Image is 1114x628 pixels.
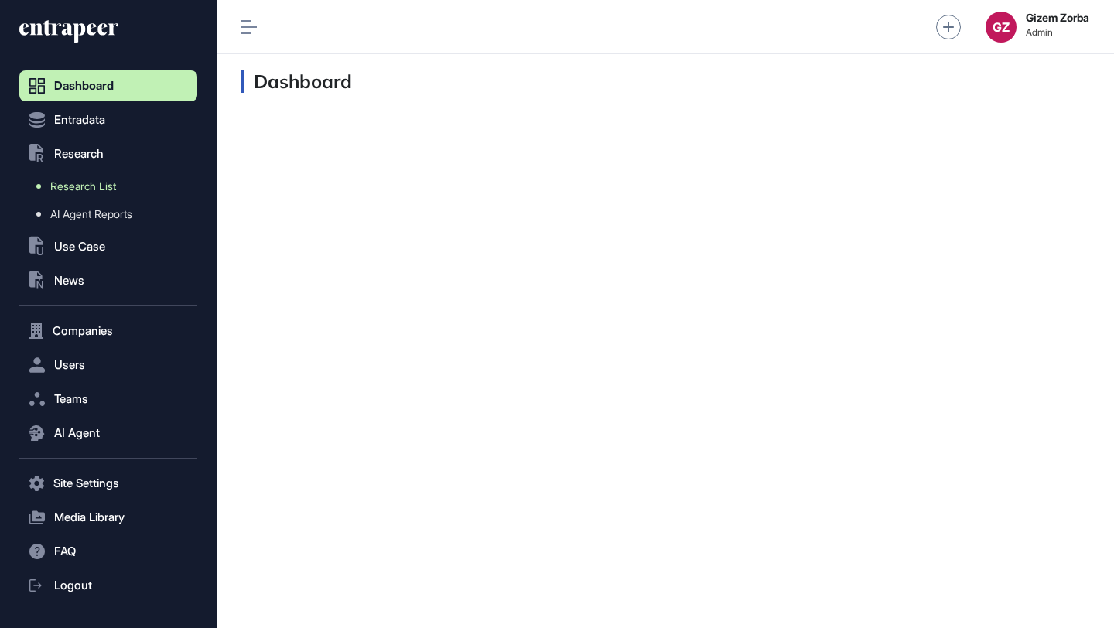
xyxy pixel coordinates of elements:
button: Companies [19,316,197,346]
span: Companies [53,325,113,337]
span: News [54,275,84,287]
span: AI Agent Reports [50,208,132,220]
span: Use Case [54,241,105,253]
a: Research List [27,172,197,200]
span: FAQ [54,545,76,558]
span: Admin [1026,27,1089,38]
button: Teams [19,384,197,415]
span: Site Settings [53,477,119,490]
button: GZ [986,12,1017,43]
strong: Gizem Zorba [1026,12,1089,24]
span: Research [54,148,104,160]
button: Media Library [19,502,197,533]
button: News [19,265,197,296]
span: Users [54,359,85,371]
button: FAQ [19,536,197,567]
a: AI Agent Reports [27,200,197,228]
span: Research List [50,180,116,193]
span: Logout [54,579,92,592]
button: Research [19,138,197,169]
span: Entradata [54,114,105,126]
a: Dashboard [19,70,197,101]
h3: Dashboard [241,70,352,93]
span: Media Library [54,511,125,524]
span: AI Agent [54,427,100,439]
button: Use Case [19,231,197,262]
a: Logout [19,570,197,601]
button: AI Agent [19,418,197,449]
span: Dashboard [54,80,114,92]
span: Teams [54,393,88,405]
button: Users [19,350,197,381]
button: Entradata [19,104,197,135]
button: Site Settings [19,468,197,499]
